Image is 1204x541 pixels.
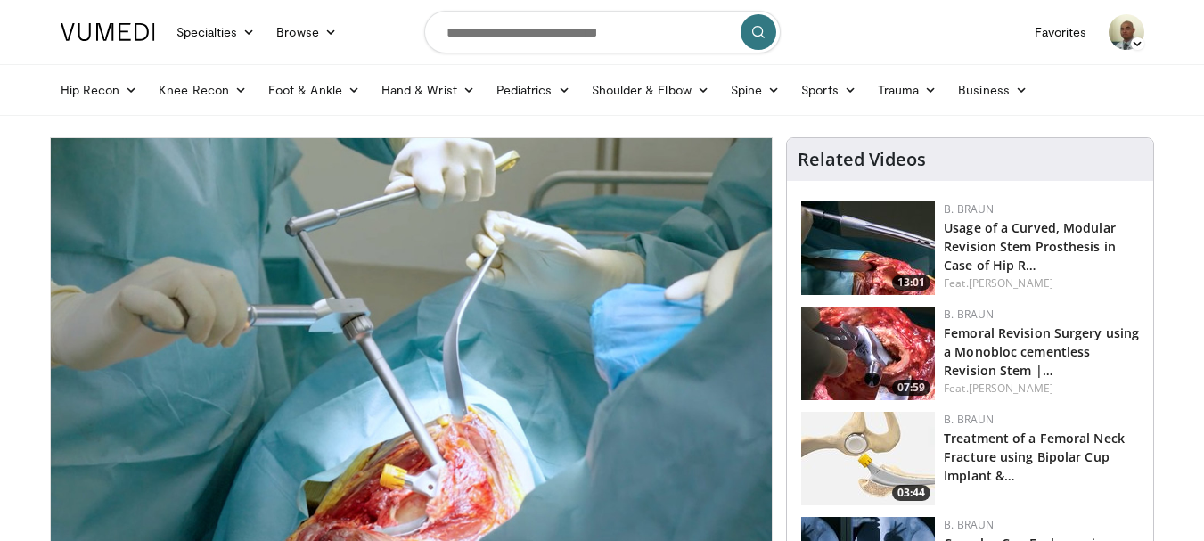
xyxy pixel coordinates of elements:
a: Favorites [1024,14,1098,50]
a: B. Braun [944,412,994,427]
div: Feat. [944,381,1139,397]
span: 07:59 [892,380,930,396]
input: Search topics, interventions [424,11,781,53]
img: Avatar [1109,14,1144,50]
a: Hip Recon [50,72,149,108]
a: Knee Recon [148,72,258,108]
a: Femoral Revision Surgery using a Monobloc cementless Revision Stem |… [944,324,1139,379]
span: 13:01 [892,275,930,291]
a: 03:44 [801,412,935,505]
a: Specialties [166,14,266,50]
img: 3f0fddff-fdec-4e4b-bfed-b21d85259955.150x105_q85_crop-smart_upscale.jpg [801,201,935,295]
a: Pediatrics [486,72,581,108]
img: VuMedi Logo [61,23,155,41]
a: Shoulder & Elbow [581,72,720,108]
a: Treatment of a Femoral Neck Fracture using Bipolar Cup Implant &… [944,430,1125,484]
a: Business [947,72,1038,108]
a: Spine [720,72,790,108]
a: B. Braun [944,517,994,532]
a: Browse [266,14,348,50]
img: 97950487-ad54-47b6-9334-a8a64355b513.150x105_q85_crop-smart_upscale.jpg [801,307,935,400]
a: Hand & Wrist [371,72,486,108]
a: Usage of a Curved, Modular Revision Stem Prosthesis in Case of Hip R… [944,219,1116,274]
a: 07:59 [801,307,935,400]
a: Trauma [867,72,948,108]
a: Sports [790,72,867,108]
a: B. Braun [944,201,994,217]
a: Foot & Ankle [258,72,371,108]
a: B. Braun [944,307,994,322]
img: dd541074-bb98-4b7d-853b-83c717806bb5.jpg.150x105_q85_crop-smart_upscale.jpg [801,412,935,505]
h4: Related Videos [798,149,926,170]
a: [PERSON_NAME] [969,275,1053,291]
div: Feat. [944,275,1139,291]
a: 13:01 [801,201,935,295]
span: 03:44 [892,485,930,501]
a: [PERSON_NAME] [969,381,1053,396]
